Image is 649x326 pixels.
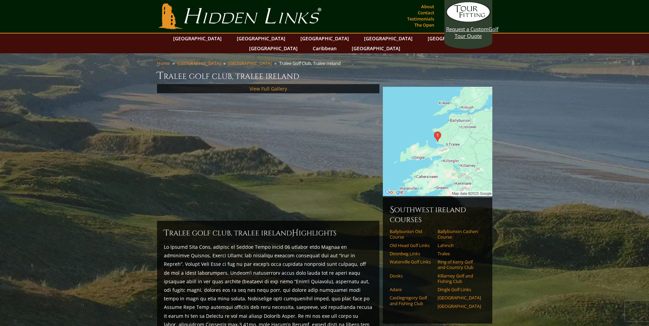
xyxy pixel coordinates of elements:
a: Adare [390,287,433,292]
a: [GEOGRAPHIC_DATA] [361,33,416,43]
a: [GEOGRAPHIC_DATA] [424,33,480,43]
h1: Tralee Golf Club, Tralee Ireland [157,69,492,83]
a: [GEOGRAPHIC_DATA] [438,295,481,300]
a: [GEOGRAPHIC_DATA] [297,33,352,43]
a: The Open [413,20,436,30]
a: Waterville Golf Links [390,259,433,264]
a: Tralee [438,251,481,256]
a: [GEOGRAPHIC_DATA] [233,33,289,43]
a: Caribbean [309,43,340,53]
a: [GEOGRAPHIC_DATA] [246,43,301,53]
a: [GEOGRAPHIC_DATA] [438,303,481,309]
a: [GEOGRAPHIC_DATA] [348,43,404,53]
h2: Tralee Golf Club, Tralee Ireland ighlights [164,228,373,239]
a: Ballybunion Cashen Course [438,229,481,240]
a: Ring of Kerry Golf and Country Club [438,259,481,270]
a: Lahinch [438,243,481,248]
a: Old Head Golf Links [390,243,433,248]
img: Google Map of Tralee Golf Club, Kerry, Ireland [383,87,492,196]
a: View Full Gallery [249,85,287,92]
span: Request a Custom [446,26,489,32]
a: Dingle Golf Links [438,287,481,292]
a: [GEOGRAPHIC_DATA] [170,33,225,43]
a: [GEOGRAPHIC_DATA] [228,60,272,66]
a: Request a CustomGolf Tour Quote [446,2,491,39]
h6: Southwest Ireland Courses [390,204,485,225]
a: Killarney Golf and Fishing Club [438,273,481,284]
a: Dooks [390,273,433,279]
a: Testimonials [405,14,436,24]
span: H [292,228,299,239]
a: Ballybunion Old Course [390,229,433,240]
li: Tralee Golf Club, Tralee Ireland [279,60,343,66]
a: Home [157,60,170,66]
a: Doonbeg Links [390,251,433,256]
a: Castlegregory Golf and Fishing Club [390,295,433,306]
a: Contact [416,8,436,17]
a: [GEOGRAPHIC_DATA] [177,60,221,66]
a: About [419,2,436,11]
